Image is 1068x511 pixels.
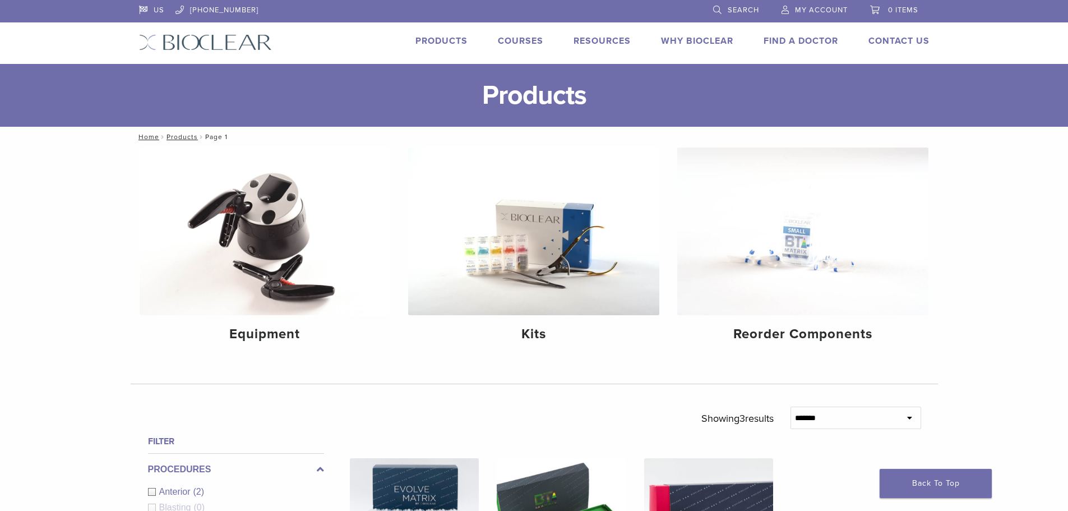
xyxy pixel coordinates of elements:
label: Procedures [148,463,324,476]
a: Why Bioclear [661,35,733,47]
span: (2) [193,487,205,496]
span: / [159,134,167,140]
span: 3 [739,412,745,425]
a: Products [415,35,468,47]
span: My Account [795,6,848,15]
a: Products [167,133,198,141]
nav: Page 1 [131,127,938,147]
a: Contact Us [868,35,930,47]
span: Search [728,6,759,15]
h4: Equipment [149,324,382,344]
p: Showing results [701,407,774,430]
a: Courses [498,35,543,47]
img: Equipment [140,148,391,315]
h4: Reorder Components [686,324,919,344]
a: Home [135,133,159,141]
a: Back To Top [880,469,992,498]
span: Anterior [159,487,193,496]
img: Kits [408,148,659,315]
a: Reorder Components [677,148,928,352]
img: Bioclear [139,34,272,50]
span: 0 items [888,6,918,15]
a: Resources [574,35,631,47]
h4: Filter [148,435,324,448]
img: Reorder Components [677,148,928,315]
span: / [198,134,205,140]
a: Kits [408,148,659,352]
a: Find A Doctor [764,35,838,47]
h4: Kits [417,324,650,344]
a: Equipment [140,148,391,352]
